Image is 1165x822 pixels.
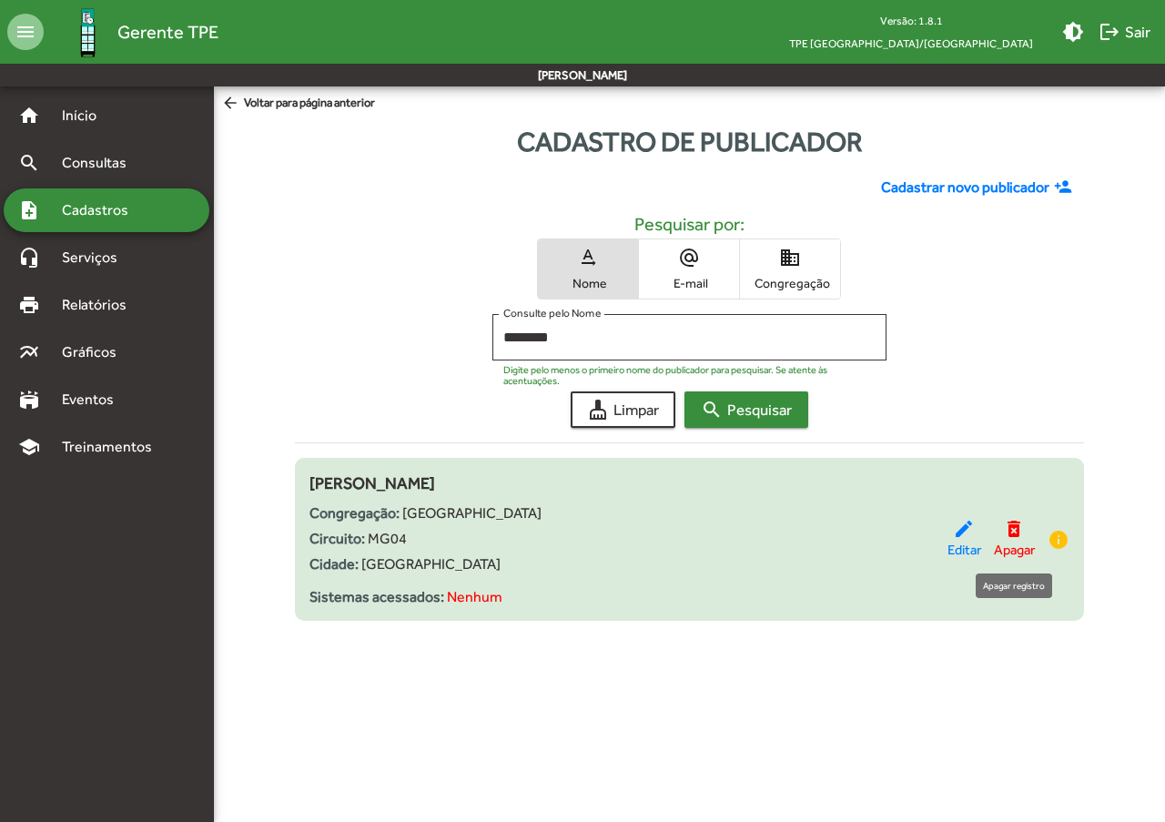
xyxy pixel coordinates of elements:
[740,239,840,299] button: Congregação
[309,213,1069,235] h5: Pesquisar por:
[639,239,739,299] button: E-mail
[221,94,375,114] span: Voltar para página anterior
[117,17,218,46] span: Gerente TPE
[58,3,117,62] img: Logo
[701,393,792,426] span: Pesquisar
[51,341,141,363] span: Gráficos
[18,199,40,221] mat-icon: note_add
[18,247,40,269] mat-icon: headset_mic
[775,9,1048,32] div: Versão: 1.8.1
[18,341,40,363] mat-icon: multiline_chart
[678,247,700,269] mat-icon: alternate_email
[18,152,40,174] mat-icon: search
[221,94,244,114] mat-icon: arrow_back
[51,247,142,269] span: Serviços
[18,436,40,458] mat-icon: school
[881,177,1049,198] span: Cadastrar novo publicador
[309,555,359,573] strong: Cidade:
[745,275,836,291] span: Congregação
[1091,15,1158,48] button: Sair
[51,294,150,316] span: Relatórios
[368,530,407,547] span: MG04
[643,275,734,291] span: E-mail
[1054,178,1077,198] mat-icon: person_add
[684,391,808,428] button: Pesquisar
[953,518,975,540] mat-icon: edit
[51,105,123,127] span: Início
[309,473,435,492] span: [PERSON_NAME]
[1099,15,1150,48] span: Sair
[309,588,444,605] strong: Sistemas acessados:
[18,294,40,316] mat-icon: print
[503,364,865,387] mat-hint: Digite pelo menos o primeiro nome do publicador para pesquisar. Se atente às acentuações.
[447,588,502,605] span: Nenhum
[309,530,365,547] strong: Circuito:
[994,540,1035,561] span: Apagar
[18,389,40,411] mat-icon: stadium
[309,504,400,522] strong: Congregação:
[542,275,633,291] span: Nome
[51,436,174,458] span: Treinamentos
[779,247,801,269] mat-icon: domain
[701,399,723,421] mat-icon: search
[361,555,501,573] span: [GEOGRAPHIC_DATA]
[577,247,599,269] mat-icon: text_rotation_none
[1003,518,1025,540] mat-icon: delete_forever
[1062,21,1084,43] mat-icon: brightness_medium
[51,199,152,221] span: Cadastros
[402,504,542,522] span: [GEOGRAPHIC_DATA]
[947,540,981,561] span: Editar
[51,152,150,174] span: Consultas
[587,393,659,426] span: Limpar
[571,391,675,428] button: Limpar
[538,239,638,299] button: Nome
[587,399,609,421] mat-icon: cleaning_services
[1048,529,1069,551] mat-icon: info
[775,32,1048,55] span: TPE [GEOGRAPHIC_DATA]/[GEOGRAPHIC_DATA]
[44,3,218,62] a: Gerente TPE
[1099,21,1120,43] mat-icon: logout
[18,105,40,127] mat-icon: home
[7,14,44,50] mat-icon: menu
[214,121,1165,162] div: Cadastro de publicador
[51,389,138,411] span: Eventos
